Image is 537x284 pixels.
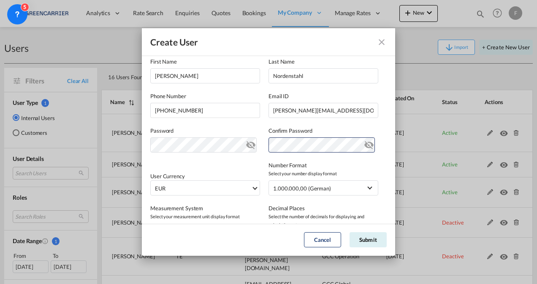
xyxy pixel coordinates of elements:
[377,37,387,47] md-icon: icon-close fg-AAA8AD
[268,68,378,83] input: Last name
[304,232,341,247] button: Cancel
[150,92,260,100] label: Phone Number
[150,37,198,48] div: Create User
[150,103,260,118] input: +46734413266
[268,92,378,100] label: Email ID
[273,185,331,192] div: 1.000.000,00 (German)
[142,28,395,255] md-dialog: GeneralIntergration Details ...
[150,212,260,221] span: Select your measurement unit display format
[350,232,387,247] button: Submit
[150,204,260,212] label: Measurement System
[364,138,374,148] md-icon: icon-eye-off
[150,173,185,180] label: User Currency
[268,103,378,118] input: Email
[268,169,378,178] span: Select your number display format
[268,212,378,229] span: Select the number of decimals for displaying and calculating rates
[268,57,378,66] label: Last Name
[373,34,390,51] button: icon-close fg-AAA8AD
[150,126,260,135] label: Password
[268,126,378,135] label: Confirm Password
[268,204,378,212] label: Decimal Places
[150,68,260,83] input: First name
[268,161,378,169] label: Number Format
[155,184,251,193] span: EUR
[246,138,256,148] md-icon: icon-eye-off
[150,57,260,66] label: First Name
[150,180,260,196] md-select: Select Currency: € EUREuro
